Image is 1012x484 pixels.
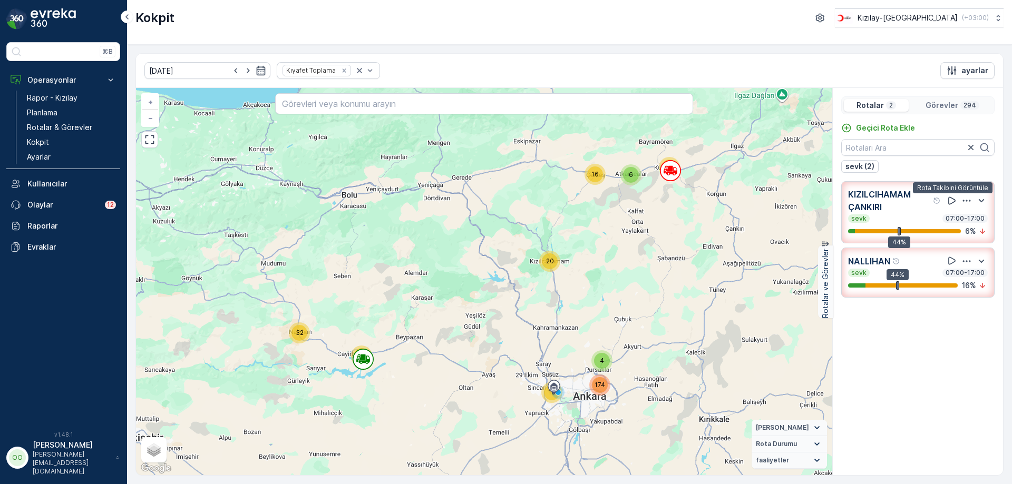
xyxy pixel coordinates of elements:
div: 6 [620,164,641,185]
p: [PERSON_NAME] [33,440,111,450]
p: sevk [850,214,868,223]
p: 294 [962,101,977,110]
span: 6 [629,171,633,179]
a: Kullanıcılar [6,173,120,194]
a: Raporlar [6,215,120,236]
p: Kullanıcılar [27,179,116,189]
a: Layers [142,438,166,461]
img: logo_dark-DEwI_e13.png [31,8,76,29]
div: 16 [585,164,606,185]
span: 20 [546,257,554,265]
summary: [PERSON_NAME] [752,420,827,436]
div: Rota Takibini Görüntüle [913,182,992,194]
img: Google [139,461,173,475]
div: 16 [351,345,372,367]
p: 6 % [965,226,976,236]
p: 12 [107,201,114,209]
button: Operasyonlar [6,70,120,91]
input: Rotaları Ara [841,139,995,156]
p: KIZILCIHAMAM ÇANKIRI [848,188,931,213]
button: ayarlar [940,62,995,79]
summary: faaliyetler [752,452,827,469]
div: 10 [659,157,680,178]
input: dd/mm/yyyy [144,62,270,79]
p: Olaylar [27,200,99,210]
span: Rota Durumu [756,440,797,448]
span: + [148,97,153,106]
a: Rotalar & Görevler [23,120,120,135]
a: Ayarlar [23,150,120,164]
div: 44% [887,269,909,281]
a: Olaylar12 [6,194,120,215]
summary: Rota Durumu [752,436,827,452]
div: 174 [589,374,610,396]
span: 4 [600,357,604,364]
div: 16 [541,382,562,403]
p: Planlama [27,107,57,118]
img: logo [6,8,27,29]
p: ayarlar [961,65,988,76]
p: 07:00-17:00 [945,214,986,223]
p: ( +03:00 ) [962,14,989,22]
div: Kıyafet Toplama [283,65,337,75]
div: OO [9,449,26,466]
span: 174 [595,381,605,389]
div: Yardım Araç İkonu [892,257,901,265]
span: − [148,113,153,122]
a: Yakınlaştır [142,94,158,110]
div: 20 [539,251,560,272]
p: Geçici Rota Ekle [856,123,915,133]
p: Görevler [926,100,958,111]
p: Rotalar ve Görevler [820,249,831,318]
p: Kokpit [27,137,49,147]
p: 07:00-17:00 [945,269,986,277]
p: Rapor - Kızılay [27,93,77,103]
a: Bu bölgeyi Google Haritalar'da açın (yeni pencerede açılır) [139,461,173,475]
p: Evraklar [27,242,116,252]
div: 32 [289,322,310,343]
p: [PERSON_NAME][EMAIL_ADDRESS][DOMAIN_NAME] [33,450,111,476]
p: Operasyonlar [27,75,99,85]
p: Ayarlar [27,152,51,162]
button: OO[PERSON_NAME][PERSON_NAME][EMAIL_ADDRESS][DOMAIN_NAME] [6,440,120,476]
div: 4 [591,350,612,371]
span: v 1.48.1 [6,431,120,438]
span: 32 [296,329,304,337]
a: Geçici Rota Ekle [841,123,915,133]
a: Planlama [23,105,120,120]
button: sevk (2) [841,160,879,173]
a: Uzaklaştır [142,110,158,126]
p: sevk (2) [845,161,874,172]
div: Yardım Araç İkonu [933,196,941,205]
button: Kızılay-[GEOGRAPHIC_DATA](+03:00) [835,8,1004,27]
a: Kokpit [23,135,120,150]
p: Rotalar & Görevler [27,122,92,133]
p: Rotalar [857,100,884,111]
p: 2 [888,101,894,110]
p: Raporlar [27,221,116,231]
p: Kokpit [135,9,174,26]
a: Evraklar [6,236,120,258]
p: ⌘B [102,47,113,56]
span: [PERSON_NAME] [756,423,809,432]
div: Remove Kıyafet Toplama [338,66,350,75]
input: Görevleri veya konumu arayın [275,93,693,114]
p: Kızılay-[GEOGRAPHIC_DATA] [858,13,958,23]
p: sevk [850,269,868,277]
span: 16 [591,170,599,178]
img: k%C4%B1z%C4%B1lay.png [835,12,853,24]
div: 44% [888,236,910,248]
p: NALLIHAN [848,255,890,268]
a: Rapor - Kızılay [23,91,120,105]
span: faaliyetler [756,456,789,465]
p: 16 % [962,280,976,291]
